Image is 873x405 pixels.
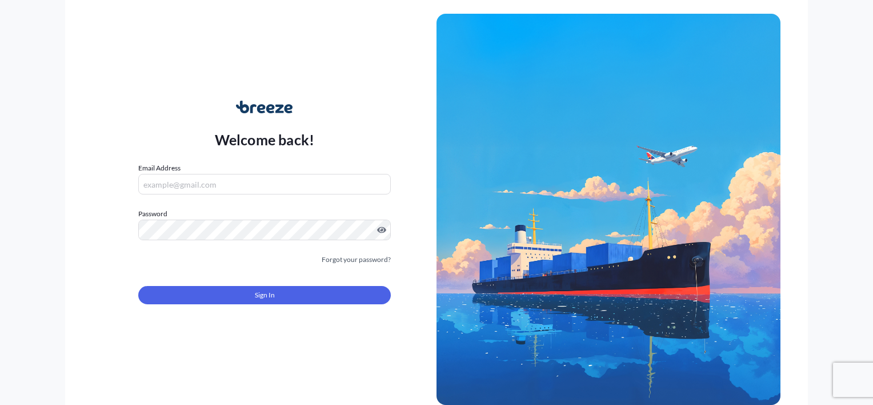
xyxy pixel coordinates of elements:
p: Welcome back! [215,130,315,149]
label: Email Address [138,162,181,174]
span: Sign In [255,289,275,301]
label: Password [138,208,391,220]
button: Sign In [138,286,391,304]
img: Ship illustration [436,14,780,405]
button: Show password [377,225,386,235]
input: example@gmail.com [138,174,391,194]
a: Forgot your password? [322,254,391,265]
